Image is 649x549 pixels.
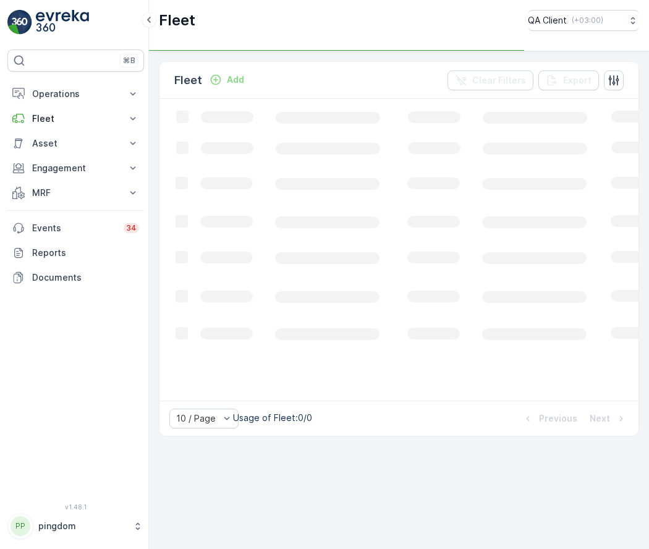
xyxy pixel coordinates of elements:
[588,411,629,426] button: Next
[528,14,567,27] p: QA Client
[7,265,144,290] a: Documents
[32,247,139,259] p: Reports
[32,222,116,234] p: Events
[7,82,144,106] button: Operations
[32,187,119,199] p: MRF
[7,240,144,265] a: Reports
[472,74,526,87] p: Clear Filters
[38,520,127,532] p: pingdom
[7,503,144,511] span: v 1.48.1
[538,70,599,90] button: Export
[7,181,144,205] button: MRF
[7,513,144,539] button: PPpingdom
[32,162,119,174] p: Engagement
[126,223,137,233] p: 34
[159,11,195,30] p: Fleet
[36,10,89,35] img: logo_light-DOdMpM7g.png
[11,516,30,536] div: PP
[233,412,312,424] p: Usage of Fleet : 0/0
[520,411,579,426] button: Previous
[32,88,119,100] p: Operations
[528,10,639,31] button: QA Client(+03:00)
[174,72,202,89] p: Fleet
[572,15,603,25] p: ( +03:00 )
[590,412,610,425] p: Next
[563,74,592,87] p: Export
[7,106,144,131] button: Fleet
[539,412,577,425] p: Previous
[32,137,119,150] p: Asset
[448,70,533,90] button: Clear Filters
[7,156,144,181] button: Engagement
[7,131,144,156] button: Asset
[32,271,139,284] p: Documents
[205,72,249,87] button: Add
[227,74,244,86] p: Add
[7,216,144,240] a: Events34
[32,113,119,125] p: Fleet
[7,10,32,35] img: logo
[123,56,135,66] p: ⌘B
